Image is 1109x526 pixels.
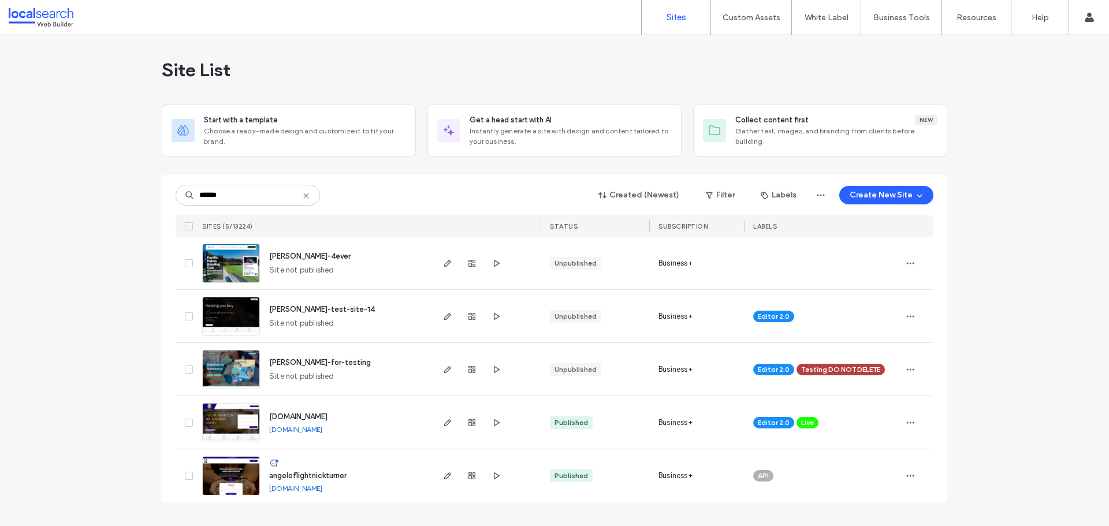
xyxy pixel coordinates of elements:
div: Unpublished [554,258,597,268]
a: [DOMAIN_NAME] [269,484,322,493]
span: Site not published [269,264,334,276]
span: Business+ [658,311,693,322]
div: New [915,115,937,125]
span: Editor 2.0 [758,364,790,375]
label: Sites [667,12,686,23]
span: Choose a ready-made design and customize it to fit your brand. [204,126,406,147]
a: [PERSON_NAME]-4ever [269,252,351,260]
div: Collect content firstNewGather text, images, and branding from clients before building. [693,105,947,156]
label: Business Tools [873,13,930,23]
span: Editor 2.0 [758,311,790,322]
span: Site List [162,58,230,81]
span: Gather text, images, and branding from clients before building. [735,126,937,147]
button: Filter [694,186,746,204]
div: Published [554,471,588,481]
a: angeloflightnickturner [269,471,347,480]
span: Start with a template [204,114,278,126]
label: Resources [957,13,996,23]
label: Custom Assets [723,13,780,23]
button: Create New Site [839,186,933,204]
button: Created (Newest) [589,186,690,204]
span: Instantly generate a site with design and content tailored to your business. [470,126,672,147]
span: STATUS [550,222,578,230]
span: Business+ [658,258,693,269]
span: Site not published [269,318,334,329]
span: Business+ [658,417,693,428]
div: Unpublished [554,311,597,322]
div: Unpublished [554,364,597,375]
button: Labels [751,186,807,204]
span: SUBSCRIPTION [658,222,708,230]
span: Collect content first [735,114,809,126]
a: [DOMAIN_NAME] [269,425,322,434]
span: API [758,471,769,481]
div: Start with a templateChoose a ready-made design and customize it to fit your brand. [162,105,416,156]
div: Published [554,417,588,428]
span: SITES (5/13224) [202,222,253,230]
span: Get a head start with AI [470,114,552,126]
span: LABELS [753,222,777,230]
a: [PERSON_NAME]-test-site-14 [269,305,375,314]
label: White Label [805,13,849,23]
label: Help [1032,13,1049,23]
div: Get a head start with AIInstantly generate a site with design and content tailored to your business. [427,105,682,156]
a: [PERSON_NAME]-for-testing [269,358,371,367]
span: Testing DO NOT DELETE [801,364,880,375]
span: Site not published [269,371,334,382]
a: [DOMAIN_NAME] [269,412,328,421]
span: Business+ [658,364,693,375]
span: Live [801,417,814,428]
span: Editor 2.0 [758,417,790,428]
span: Business+ [658,470,693,482]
